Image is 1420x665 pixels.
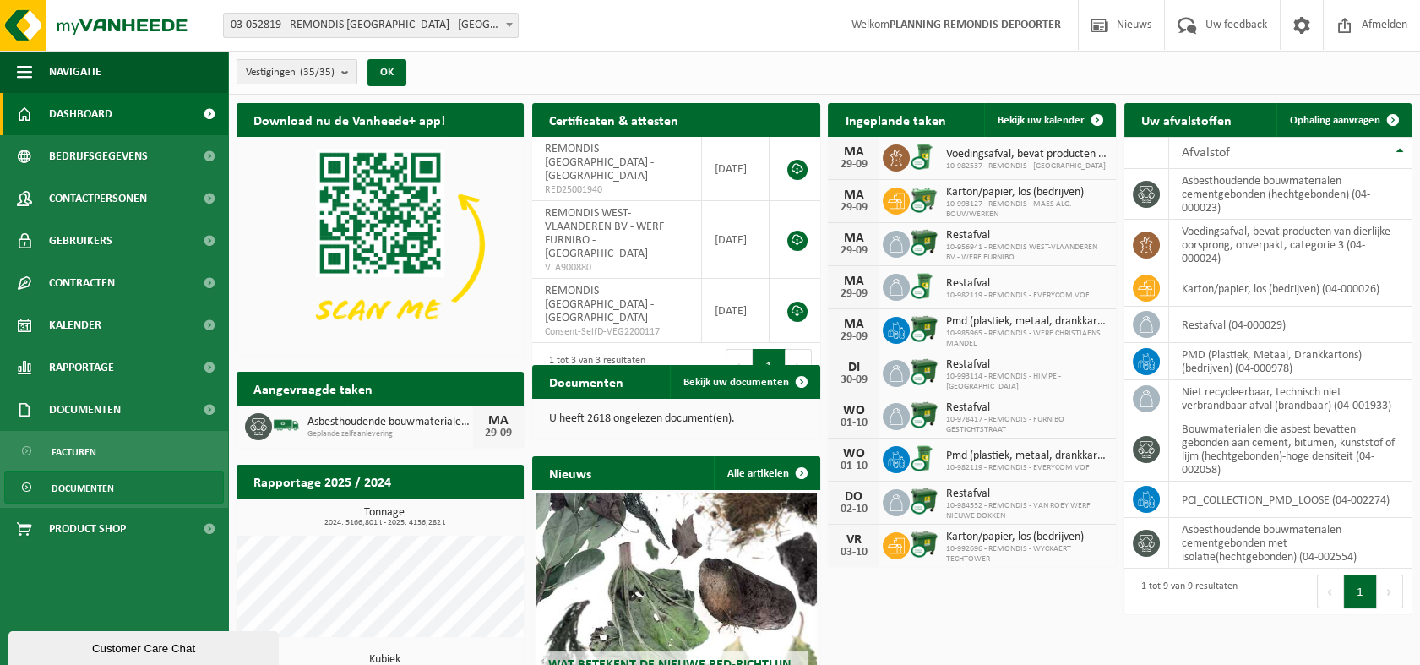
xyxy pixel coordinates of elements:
iframe: chat widget [8,628,282,665]
td: voedingsafval, bevat producten van dierlijke oorsprong, onverpakt, categorie 3 (04-000024) [1169,220,1412,270]
a: Documenten [4,471,224,504]
button: 1 [753,349,786,383]
p: U heeft 2618 ongelezen document(en). [549,413,802,425]
td: bouwmaterialen die asbest bevatten gebonden aan cement, bitumen, kunststof of lijm (hechtgebonden... [1169,417,1412,482]
a: Bekijk uw kalender [984,103,1114,137]
div: 29-09 [836,245,870,257]
img: WB-1100-CU [910,228,939,257]
h2: Nieuws [532,456,608,489]
h2: Certificaten & attesten [532,103,695,136]
span: Afvalstof [1182,146,1230,160]
span: Gebruikers [49,220,112,262]
td: [DATE] [702,137,770,201]
div: 29-09 [836,331,870,343]
h2: Uw afvalstoffen [1124,103,1249,136]
div: 29-09 [481,428,515,439]
span: Dashboard [49,93,112,135]
div: MA [836,318,870,331]
span: RED25001940 [545,183,688,197]
button: Next [786,349,812,383]
span: Consent-SelfD-VEG2200117 [545,325,688,339]
img: WB-1100-CU [910,401,939,429]
span: 2024: 5166,801 t - 2025: 4136,282 t [245,519,524,527]
div: 29-09 [836,288,870,300]
div: 29-09 [836,202,870,214]
td: niet recycleerbaar, technisch niet verbrandbaar afval (brandbaar) (04-001933) [1169,380,1412,417]
h2: Aangevraagde taken [237,372,389,405]
span: 10-992696 - REMONDIS - WYCKAERT TECHTOWER [945,544,1107,564]
span: 03-052819 - REMONDIS WEST-VLAANDEREN - OOSTENDE [224,14,518,37]
a: Bekijk uw documenten [670,365,819,399]
div: MA [481,414,515,428]
h2: Download nu de Vanheede+ app! [237,103,462,136]
div: 01-10 [836,461,870,472]
span: Kalender [49,304,101,346]
div: MA [836,275,870,288]
a: Facturen [4,435,224,467]
span: 10-982119 - REMONDIS - EVERYCOM VOF [945,291,1089,301]
span: Bedrijfsgegevens [49,135,148,177]
span: Restafval [945,358,1107,372]
img: WB-0660-CU [910,185,939,214]
h2: Rapportage 2025 / 2024 [237,465,408,498]
td: asbesthoudende bouwmaterialen cementgebonden met isolatie(hechtgebonden) (04-002554) [1169,518,1412,569]
span: 10-982119 - REMONDIS - EVERYCOM VOF [945,463,1107,473]
td: karton/papier, los (bedrijven) (04-000026) [1169,270,1412,307]
div: 30-09 [836,374,870,386]
span: Restafval [945,277,1089,291]
div: 1 tot 9 van 9 resultaten [1133,573,1238,610]
span: Restafval [945,488,1107,501]
div: WO [836,404,870,417]
td: PCI_COLLECTION_PMD_LOOSE (04-002274) [1169,482,1412,518]
img: WB-0240-CU [910,444,939,472]
button: Vestigingen(35/35) [237,59,357,84]
td: [DATE] [702,201,770,279]
span: REMONDIS [GEOGRAPHIC_DATA] - [GEOGRAPHIC_DATA] [545,143,654,183]
span: Restafval [945,229,1107,243]
span: 10-982537 - REMONDIS - [GEOGRAPHIC_DATA] [945,161,1107,172]
img: Download de VHEPlus App [237,137,524,352]
a: Bekijk rapportage [398,498,522,531]
span: Geplande zelfaanlevering [307,429,473,439]
div: 1 tot 3 van 3 resultaten [541,347,645,384]
h2: Ingeplande taken [828,103,962,136]
span: 10-956941 - REMONDIS WEST-VLAANDEREN BV - WERF FURNIBO [945,243,1107,263]
img: WB-0240-CU [910,271,939,300]
div: 02-10 [836,504,870,515]
div: 29-09 [836,159,870,171]
div: WO [836,447,870,461]
strong: PLANNING REMONDIS DEPOORTER [890,19,1061,31]
span: REMONDIS [GEOGRAPHIC_DATA] - [GEOGRAPHIC_DATA] [545,285,654,324]
div: DO [836,490,870,504]
button: OK [367,59,406,86]
span: Pmd (plastiek, metaal, drankkartons) (bedrijven) [945,315,1107,329]
span: Bekijk uw documenten [683,377,789,388]
span: Vestigingen [246,60,335,85]
span: Asbesthoudende bouwmaterialen cementgebonden (hechtgebonden) [307,416,473,429]
div: MA [836,232,870,245]
span: Karton/papier, los (bedrijven) [945,186,1107,199]
button: 1 [1344,575,1377,608]
td: restafval (04-000029) [1169,307,1412,343]
button: Next [1377,575,1403,608]
div: MA [836,145,870,159]
span: Documenten [49,389,121,431]
span: Contactpersonen [49,177,147,220]
span: Ophaling aanvragen [1290,115,1380,126]
img: WB-1100-CU [910,357,939,386]
span: Bekijk uw kalender [998,115,1085,126]
td: asbesthoudende bouwmaterialen cementgebonden (hechtgebonden) (04-000023) [1169,169,1412,220]
span: REMONDIS WEST-VLAANDEREN BV - WERF FURNIBO - [GEOGRAPHIC_DATA] [545,207,664,260]
img: WB-1100-CU [910,530,939,559]
td: [DATE] [702,279,770,343]
div: DI [836,361,870,374]
h3: Tonnage [245,507,524,527]
div: 03-10 [836,547,870,559]
img: WB-1100-CU [910,487,939,515]
span: 10-985965 - REMONDIS - WERF CHRISTIAENS MANDEL [945,329,1107,349]
span: 10-993114 - REMONDIS - HIMPE - [GEOGRAPHIC_DATA] [945,372,1107,392]
span: Documenten [52,472,114,504]
span: Facturen [52,436,96,468]
div: MA [836,188,870,202]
